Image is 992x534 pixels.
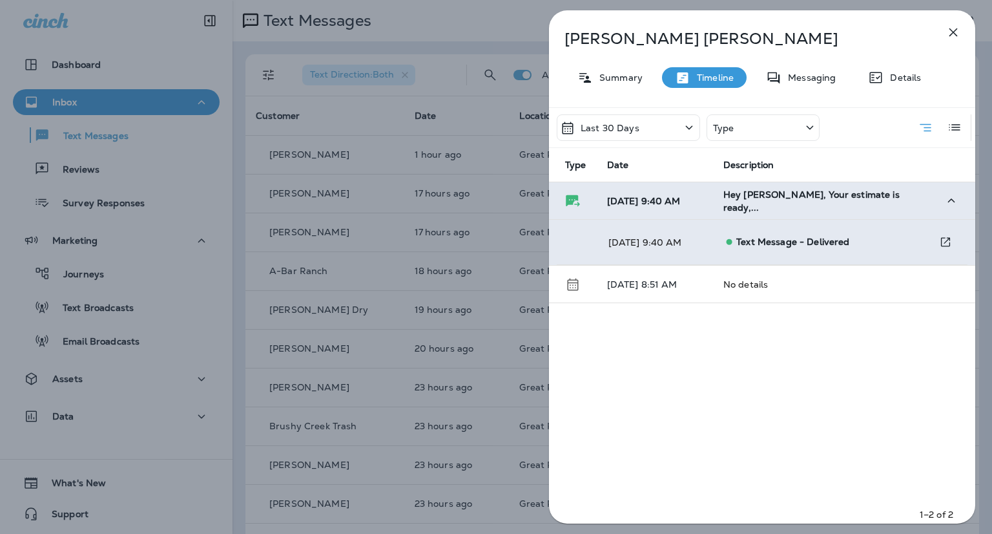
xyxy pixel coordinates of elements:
span: Description [723,160,774,171]
span: Text Message - Delivered [565,194,581,206]
button: Log View [942,114,967,140]
p: Timeline [690,72,734,83]
span: Schedule [565,277,581,289]
p: [PERSON_NAME] [PERSON_NAME] [564,30,917,48]
p: Summary [593,72,643,83]
td: No details [713,266,905,303]
p: 1–2 of 2 [920,508,953,521]
p: [DATE] 8:51 AM [607,279,703,290]
span: [DATE] 9:40 AM [607,195,681,207]
button: Summary View [913,114,938,141]
p: Details [883,72,921,83]
td: [DATE] 9:40 AM [598,220,713,265]
p: Last 30 Days [581,123,639,133]
p: Messaging [781,72,836,83]
span: Text Message - Delivered [736,237,849,248]
span: Hey [PERSON_NAME], Your estimate is ready,... [723,189,900,213]
button: Collapse [938,187,964,214]
span: Type [565,159,586,171]
span: Date [607,159,629,171]
p: Type [713,123,734,133]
